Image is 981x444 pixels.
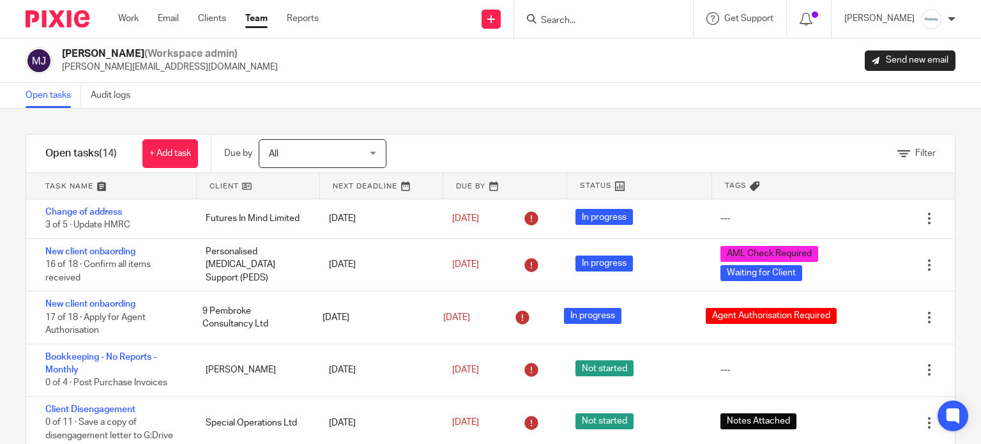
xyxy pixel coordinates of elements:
[45,379,167,388] span: 0 of 4 · Post Purchase Invoices
[45,147,117,160] h1: Open tasks
[26,10,89,27] img: Pixie
[316,357,439,383] div: [DATE]
[142,139,198,168] a: + Add task
[316,252,439,277] div: [DATE]
[564,308,621,324] span: In progress
[575,209,633,225] span: In progress
[915,149,936,158] span: Filter
[575,360,634,376] span: Not started
[118,12,139,25] a: Work
[144,49,238,59] span: (Workspace admin)
[45,247,135,256] a: New client onbaording
[193,357,316,383] div: [PERSON_NAME]
[540,15,655,27] input: Search
[158,12,179,25] a: Email
[26,47,52,74] img: svg%3E
[190,298,310,337] div: 9 Pembroke Consultancy Ltd
[62,61,278,73] p: [PERSON_NAME][EMAIL_ADDRESS][DOMAIN_NAME]
[720,212,730,225] div: ---
[45,208,122,217] a: Change of address
[91,83,140,108] a: Audit logs
[45,260,151,282] span: 16 of 18 · Confirm all items received
[720,265,802,281] span: Waiting for Client
[452,214,479,223] span: [DATE]
[921,9,941,29] img: Infinity%20Logo%20with%20Whitespace%20.png
[720,246,818,262] span: AML Check Required
[45,313,146,335] span: 17 of 18 · Apply for Agent Authorisation
[316,410,439,436] div: [DATE]
[452,418,479,427] span: [DATE]
[193,410,316,436] div: Special Operations Ltd
[198,12,226,25] a: Clients
[865,50,955,71] a: Send new email
[269,149,278,158] span: All
[575,256,633,272] span: In progress
[287,12,319,25] a: Reports
[26,83,81,108] a: Open tasks
[245,12,268,25] a: Team
[443,313,470,322] span: [DATE]
[452,260,479,269] span: [DATE]
[62,47,278,61] h2: [PERSON_NAME]
[45,221,130,230] span: 3 of 5 · Update HMRC
[575,413,634,429] span: Not started
[193,206,316,231] div: Futures In Mind Limited
[720,364,730,376] div: ---
[844,12,915,25] p: [PERSON_NAME]
[193,239,316,291] div: Personalised [MEDICAL_DATA] Support (PEDS)
[725,180,747,191] span: Tags
[580,180,612,191] span: Status
[45,405,135,414] a: Client Disengagement
[224,147,252,160] p: Due by
[45,418,173,441] span: 0 of 11 · Save a copy of disengagement letter to G:Drive
[706,308,837,324] span: Agent Authorisation Required
[724,14,773,23] span: Get Support
[45,300,135,309] a: New client onbaording
[99,148,117,158] span: (14)
[720,413,796,429] span: Notes Attached
[316,206,439,231] div: [DATE]
[452,365,479,374] span: [DATE]
[45,353,156,374] a: Bookkeeping - No Reports - Monthly
[310,305,430,330] div: [DATE]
